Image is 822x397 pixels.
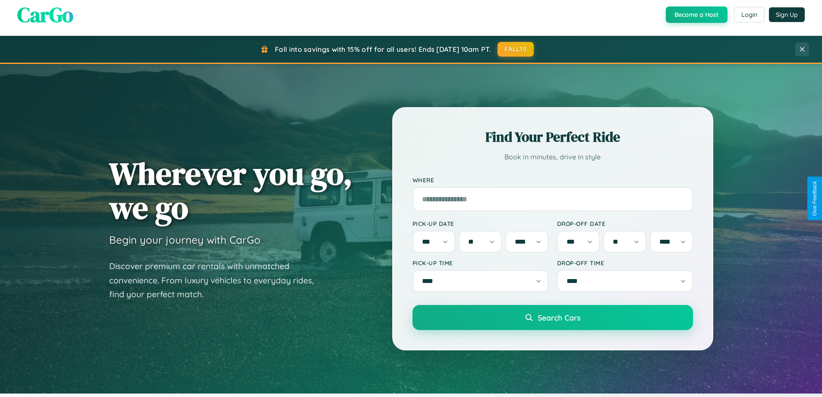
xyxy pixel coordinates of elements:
button: Login [734,7,765,22]
button: FALL15 [498,42,534,57]
button: Become a Host [666,6,728,23]
p: Book in minutes, drive in style [413,151,693,163]
label: Drop-off Time [557,259,693,267]
button: Search Cars [413,305,693,330]
label: Pick-up Date [413,220,548,227]
label: Where [413,176,693,184]
label: Drop-off Date [557,220,693,227]
span: Fall into savings with 15% off for all users! Ends [DATE] 10am PT. [275,45,491,54]
button: Sign Up [769,7,805,22]
span: CarGo [17,0,73,29]
h1: Wherever you go, we go [109,156,353,225]
h3: Begin your journey with CarGo [109,233,261,246]
p: Discover premium car rentals with unmatched convenience. From luxury vehicles to everyday rides, ... [109,259,325,302]
div: Give Feedback [812,181,818,216]
span: Search Cars [538,313,580,322]
h2: Find Your Perfect Ride [413,127,693,146]
label: Pick-up Time [413,259,548,267]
